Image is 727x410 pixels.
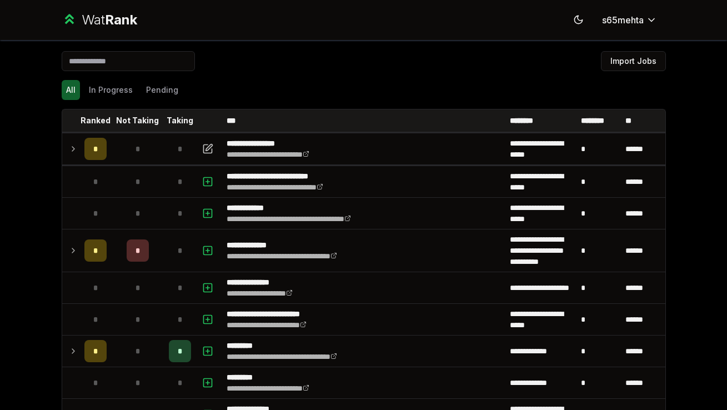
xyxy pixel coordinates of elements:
span: Rank [105,12,137,28]
p: Taking [167,115,193,126]
button: Import Jobs [601,51,666,71]
button: All [62,80,80,100]
button: s65mehta [593,10,666,30]
p: Not Taking [116,115,159,126]
div: Wat [82,11,137,29]
a: WatRank [62,11,138,29]
button: In Progress [84,80,137,100]
button: Pending [142,80,183,100]
p: Ranked [81,115,111,126]
span: s65mehta [602,13,644,27]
